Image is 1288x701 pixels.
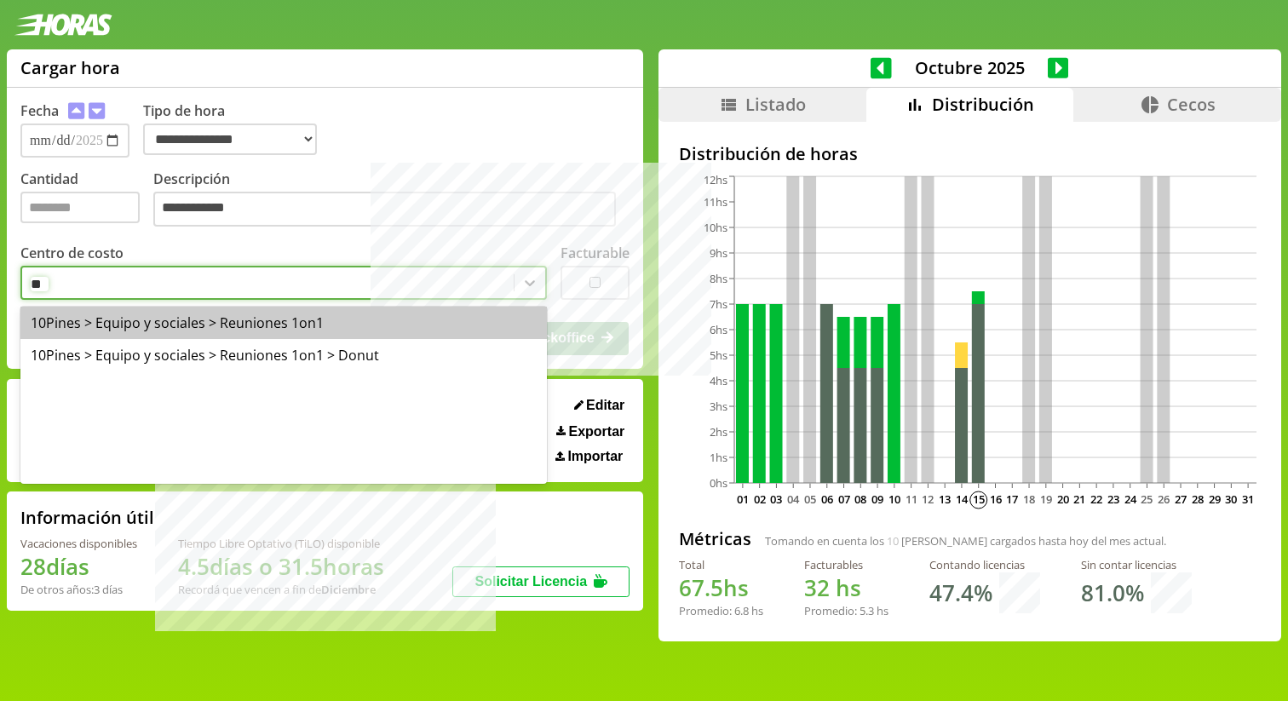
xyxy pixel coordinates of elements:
label: Centro de costo [20,244,124,262]
text: 20 [1056,491,1068,507]
text: 02 [754,491,766,507]
tspan: 7hs [710,296,727,312]
text: 05 [804,491,816,507]
text: 18 [1023,491,1035,507]
h2: Métricas [679,527,751,550]
text: 12 [922,491,934,507]
text: 06 [821,491,833,507]
div: Tiempo Libre Optativo (TiLO) disponible [178,536,384,551]
div: Sin contar licencias [1081,557,1192,572]
h1: hs [679,572,763,603]
text: 28 [1192,491,1204,507]
label: Fecha [20,101,59,120]
text: 09 [871,491,883,507]
div: Facturables [804,557,888,572]
tspan: 6hs [710,322,727,337]
label: Facturable [561,244,630,262]
span: 32 [804,572,830,603]
button: Exportar [551,423,630,440]
h1: 4.5 días o 31.5 horas [178,551,384,582]
h1: Cargar hora [20,56,120,79]
span: Exportar [569,424,625,440]
span: Distribución [932,93,1034,116]
h2: Distribución de horas [679,142,1261,165]
text: 11 [906,491,917,507]
div: Vacaciones disponibles [20,536,137,551]
span: 67.5 [679,572,723,603]
span: Cecos [1167,93,1216,116]
button: Solicitar Licencia [452,566,630,597]
span: 10 [887,533,899,549]
text: 25 [1141,491,1153,507]
label: Tipo de hora [143,101,331,158]
div: De otros años: 3 días [20,582,137,597]
div: Promedio: hs [804,603,888,618]
span: Octubre 2025 [892,56,1048,79]
text: 16 [989,491,1001,507]
text: 23 [1107,491,1119,507]
span: Tomando en cuenta los [PERSON_NAME] cargados hasta hoy del mes actual. [765,533,1166,549]
textarea: Descripción [153,192,616,227]
text: 13 [939,491,951,507]
tspan: 1hs [710,450,727,465]
span: Importar [567,449,623,464]
div: Promedio: hs [679,603,763,618]
tspan: 10hs [704,220,727,235]
button: Editar [569,397,630,414]
input: Cantidad [20,192,140,223]
text: 21 [1073,491,1085,507]
text: 15 [973,491,985,507]
span: Listado [745,93,806,116]
text: 17 [1006,491,1018,507]
tspan: 5hs [710,348,727,363]
text: 10 [888,491,900,507]
label: Cantidad [20,170,153,232]
label: Descripción [153,170,630,232]
div: Total [679,557,763,572]
div: 10Pines > Equipo y sociales > Reuniones 1on1 > Donut [20,339,547,371]
b: Diciembre [321,582,376,597]
text: 30 [1225,491,1237,507]
text: 01 [737,491,749,507]
tspan: 0hs [710,475,727,491]
tspan: 11hs [704,194,727,210]
span: Editar [586,398,624,413]
text: 19 [1040,491,1052,507]
tspan: 8hs [710,271,727,286]
h1: 81.0 % [1081,577,1144,608]
text: 31 [1242,491,1254,507]
img: logotipo [14,14,112,36]
select: Tipo de hora [143,124,317,155]
text: 14 [956,491,969,507]
h1: 28 días [20,551,137,582]
text: 26 [1158,491,1170,507]
h2: Información útil [20,506,154,529]
h1: hs [804,572,888,603]
text: 29 [1208,491,1220,507]
span: 6.8 [734,603,749,618]
div: Contando licencias [929,557,1040,572]
tspan: 4hs [710,373,727,388]
text: 07 [837,491,849,507]
text: 08 [854,491,866,507]
div: 10Pines > Equipo y sociales > Reuniones 1on1 [20,307,547,339]
text: 03 [770,491,782,507]
text: 04 [787,491,800,507]
tspan: 3hs [710,399,727,414]
text: 24 [1124,491,1137,507]
tspan: 2hs [710,424,727,440]
text: 27 [1175,491,1187,507]
text: 22 [1090,491,1102,507]
tspan: 12hs [704,172,727,187]
tspan: 9hs [710,245,727,261]
div: Recordá que vencen a fin de [178,582,384,597]
span: Solicitar Licencia [474,574,587,589]
h1: 47.4 % [929,577,992,608]
span: 5.3 [860,603,874,618]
